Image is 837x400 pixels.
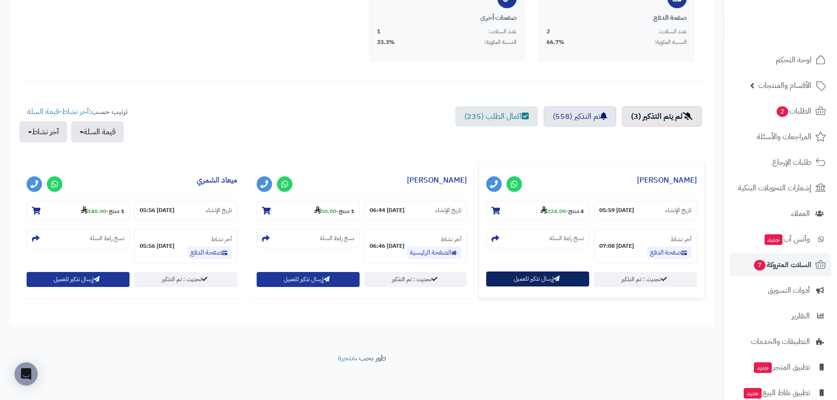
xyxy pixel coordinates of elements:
[776,53,811,67] span: لوحة التحكم
[455,106,538,127] a: اكمال الطلب (235)
[109,207,124,215] strong: 1 منتج
[738,181,811,195] span: إشعارات التحويلات البنكية
[486,229,589,248] section: نسخ رابط السلة
[540,206,584,215] small: -
[730,125,831,148] a: المراجعات والأسئلة
[377,13,517,23] div: صفحات أخرى
[81,206,124,215] small: -
[370,242,404,250] strong: [DATE] 06:46
[257,201,360,220] section: 1 منتج-50.00
[320,234,354,243] small: نسخ رابط السلة
[547,38,564,46] span: 66.7%
[730,176,831,200] a: إشعارات التحويلات البنكية
[549,234,584,243] small: نسخ رابط السلة
[771,26,828,46] img: logo-2.png
[544,106,616,127] a: تم التذكير (558)
[377,38,395,46] span: 33.3%
[339,207,354,215] strong: 1 منتج
[594,272,697,287] a: تحديث : تم التذكير
[647,246,692,259] a: صفحة الدفع
[730,356,831,379] a: تطبيق المتجرجديد
[730,279,831,302] a: أدوات التسويق
[338,352,355,364] a: متجرة
[765,234,782,245] span: جديد
[19,106,128,143] ul: ترتيب حسب: -
[314,207,336,215] strong: 50.00
[758,79,811,92] span: الأقسام والمنتجات
[27,201,130,220] section: 1 منتج-140.00
[140,206,174,214] strong: [DATE] 05:56
[764,232,810,246] span: وآتس آب
[757,130,811,143] span: المراجعات والأسئلة
[671,235,692,243] small: آخر نشاط
[90,234,124,243] small: نسخ رابط السلة
[257,229,360,248] section: نسخ رابط السلة
[134,272,237,287] a: تحديث : تم التذكير
[754,362,772,373] span: جديد
[71,121,124,143] button: قيمة السلة
[792,309,810,323] span: التقارير
[19,121,67,143] button: آخر نشاط
[81,207,106,215] strong: 140.00
[730,100,831,123] a: الطلبات2
[730,48,831,71] a: لوحة التحكم
[314,206,354,215] small: -
[777,106,788,117] span: 2
[753,360,810,374] span: تطبيق المتجر
[547,28,550,36] span: 2
[197,174,237,186] a: ميعاد الشمري
[599,242,634,250] strong: [DATE] 07:08
[27,106,59,117] a: قيمة السلة
[772,156,811,169] span: طلبات الإرجاع
[257,272,360,287] button: إرسال تذكير للعميل
[484,38,517,46] span: النسبة المئوية:
[730,151,831,174] a: طلبات الإرجاع
[665,206,692,214] small: تاريخ الإنشاء
[486,271,589,286] button: إرسال تذكير للعميل
[370,206,404,214] strong: [DATE] 06:44
[776,104,811,118] span: الطلبات
[730,228,831,251] a: وآتس آبجديد
[730,304,831,328] a: التقارير
[547,13,687,23] div: صفحة الدفع
[622,106,702,127] a: لم يتم التذكير (3)
[14,362,38,386] div: Open Intercom Messenger
[435,206,462,214] small: تاريخ الإنشاء
[211,235,232,243] small: آخر نشاط
[599,206,634,214] strong: [DATE] 05:59
[768,284,810,297] span: أدوات التسويق
[659,28,687,36] span: عدد السلات:
[486,201,589,220] section: 4 منتج-224.00
[743,386,810,400] span: تطبيق نقاط البيع
[654,38,687,46] span: النسبة المئوية:
[441,235,462,243] small: آخر نشاط
[730,253,831,276] a: السلات المتروكة7
[754,260,765,271] span: 7
[791,207,810,220] span: العملاء
[27,272,130,287] button: إرسال تذكير للعميل
[730,330,831,353] a: التطبيقات والخدمات
[568,207,584,215] strong: 4 منتج
[407,246,462,259] a: الصفحة الرئيسية
[407,174,467,186] a: [PERSON_NAME]
[744,388,762,399] span: جديد
[206,206,232,214] small: تاريخ الإنشاء
[730,202,831,225] a: العملاء
[540,207,566,215] strong: 224.00
[27,229,130,248] section: نسخ رابط السلة
[753,258,811,271] span: السلات المتروكة
[62,106,89,117] a: آخر نشاط
[377,28,380,36] span: 1
[637,174,697,186] a: [PERSON_NAME]
[140,242,174,250] strong: [DATE] 05:56
[489,28,517,36] span: عدد السلات:
[188,246,232,259] a: صفحة الدفع
[364,272,467,287] a: تحديث : تم التذكير
[751,335,810,348] span: التطبيقات والخدمات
